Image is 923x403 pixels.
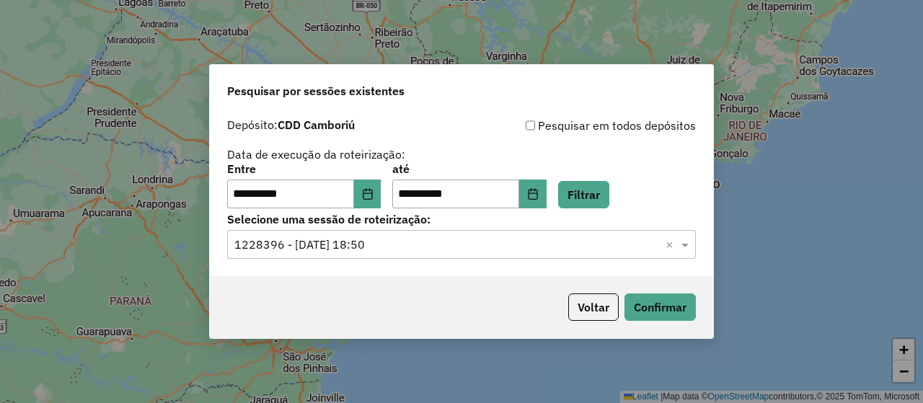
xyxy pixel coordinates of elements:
span: Clear all [666,236,678,253]
span: Pesquisar por sessões existentes [227,82,405,99]
label: Selecione uma sessão de roteirização: [227,211,696,228]
button: Choose Date [354,180,381,208]
div: Pesquisar em todos depósitos [461,117,696,134]
strong: CDD Camboriú [278,118,355,132]
label: Entre [227,160,381,177]
button: Voltar [568,293,619,321]
label: Data de execução da roteirização: [227,146,405,163]
label: Depósito: [227,116,355,133]
button: Confirmar [624,293,696,321]
button: Choose Date [519,180,547,208]
label: até [392,160,546,177]
button: Filtrar [558,181,609,208]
